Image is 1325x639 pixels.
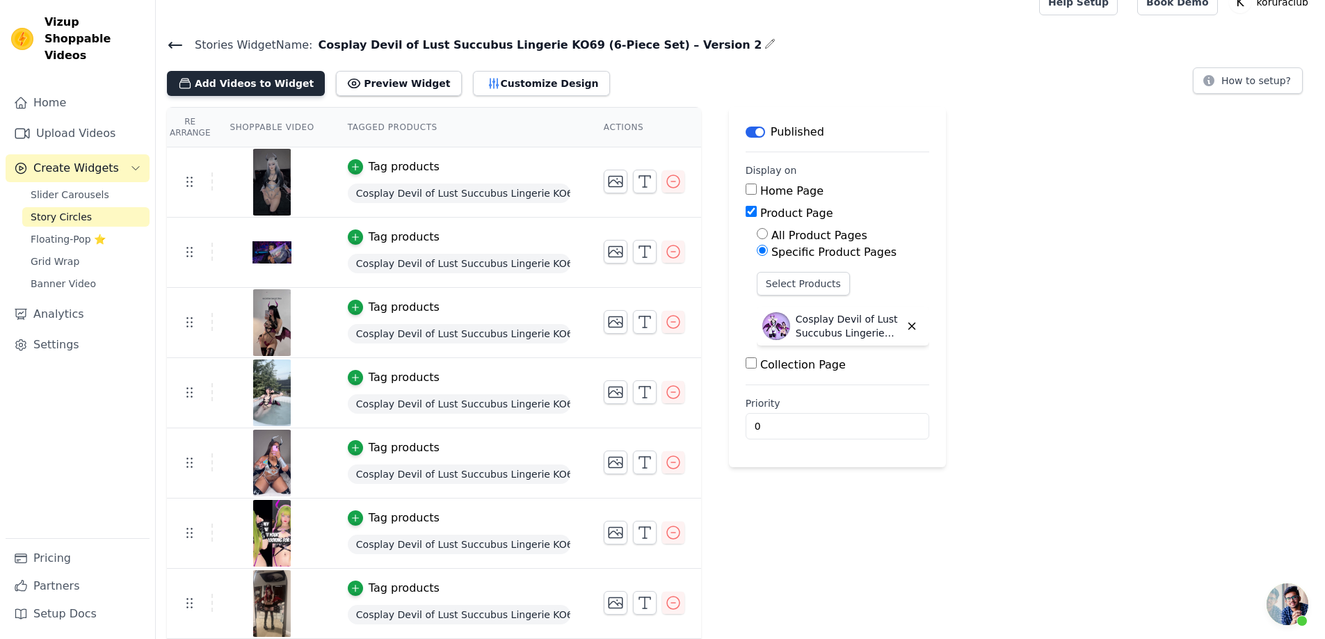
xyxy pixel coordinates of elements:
[33,160,119,177] span: Create Widgets
[771,229,867,242] label: All Product Pages
[31,232,106,246] span: Floating-Pop ⭐
[604,521,627,544] button: Change Thumbnail
[6,600,150,628] a: Setup Docs
[746,163,797,177] legend: Display on
[760,358,846,371] label: Collection Page
[331,108,587,147] th: Tagged Products
[604,240,627,264] button: Change Thumbnail
[184,37,312,54] span: Stories Widget Name:
[762,312,790,340] img: Cosplay Devil of Lust Succubus Lingerie KO69 (6-Piece Set) – Version 2
[369,510,440,526] div: Tag products
[31,210,92,224] span: Story Circles
[348,605,570,624] span: Cosplay Devil of Lust Succubus Lingerie KO69 (6-Piece Set) – Version 2
[213,108,330,147] th: Shoppable Video
[1193,77,1303,90] a: How to setup?
[22,274,150,293] a: Banner Video
[604,591,627,615] button: Change Thumbnail
[1267,583,1308,625] div: 开放式聊天
[604,310,627,334] button: Change Thumbnail
[252,570,291,637] img: vizup-images-521a.png
[369,159,440,175] div: Tag products
[6,120,150,147] a: Upload Videos
[6,89,150,117] a: Home
[252,430,291,496] img: vizup-images-eef9.png
[348,439,440,456] button: Tag products
[348,184,570,203] span: Cosplay Devil of Lust Succubus Lingerie KO69 (6-Piece Set) – Version 2
[348,229,440,245] button: Tag products
[348,299,440,316] button: Tag products
[11,28,33,50] img: Vizup
[348,580,440,597] button: Tag products
[22,229,150,249] a: Floating-Pop ⭐
[31,277,96,291] span: Banner Video
[796,312,900,340] p: Cosplay Devil of Lust Succubus Lingerie KO69 (6-Piece Set) – Version 2
[252,500,291,567] img: vizup-images-da9e.png
[312,37,762,54] span: Cosplay Devil of Lust Succubus Lingerie KO69 (6-Piece Set) – Version 2
[252,289,291,356] img: vizup-images-1277.png
[348,394,570,414] span: Cosplay Devil of Lust Succubus Lingerie KO69 (6-Piece Set) – Version 2
[760,184,824,197] label: Home Page
[760,207,833,220] label: Product Page
[900,314,924,338] button: Delete widget
[587,108,701,147] th: Actions
[604,170,627,193] button: Change Thumbnail
[369,299,440,316] div: Tag products
[22,252,150,271] a: Grid Wrap
[757,272,850,296] button: Select Products
[348,369,440,386] button: Tag products
[252,149,291,216] img: vizup-images-a7a3.png
[473,71,610,96] button: Customize Design
[348,324,570,343] span: Cosplay Devil of Lust Succubus Lingerie KO69 (6-Piece Set) – Version 2
[348,254,570,273] span: Cosplay Devil of Lust Succubus Lingerie KO69 (6-Piece Set) – Version 2
[746,396,929,410] label: Priority
[764,35,776,54] div: Edit Name
[1193,67,1303,94] button: How to setup?
[6,572,150,600] a: Partners
[369,229,440,245] div: Tag products
[252,359,291,426] img: vizup-images-cf0a.png
[369,439,440,456] div: Tag products
[604,451,627,474] button: Change Thumbnail
[369,580,440,597] div: Tag products
[252,219,291,286] img: vizup-images-d36b.png
[22,207,150,227] a: Story Circles
[348,510,440,526] button: Tag products
[45,14,144,64] span: Vizup Shoppable Videos
[31,254,79,268] span: Grid Wrap
[6,300,150,328] a: Analytics
[348,159,440,175] button: Tag products
[6,154,150,182] button: Create Widgets
[167,71,325,96] button: Add Videos to Widget
[167,108,213,147] th: Re Arrange
[22,185,150,204] a: Slider Carousels
[348,464,570,484] span: Cosplay Devil of Lust Succubus Lingerie KO69 (6-Piece Set) – Version 2
[31,188,109,202] span: Slider Carousels
[348,535,570,554] span: Cosplay Devil of Lust Succubus Lingerie KO69 (6-Piece Set) – Version 2
[6,331,150,359] a: Settings
[771,124,824,140] p: Published
[604,380,627,404] button: Change Thumbnail
[336,71,461,96] button: Preview Widget
[6,544,150,572] a: Pricing
[771,245,897,259] label: Specific Product Pages
[369,369,440,386] div: Tag products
